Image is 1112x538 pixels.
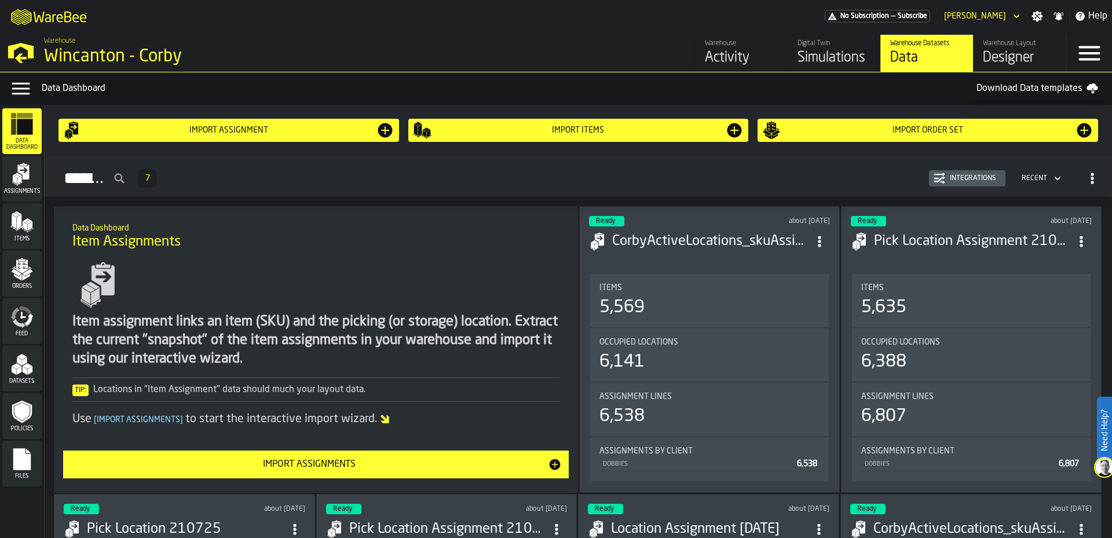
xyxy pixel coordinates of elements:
[852,437,1091,481] div: stat-Assignments by Client
[798,49,871,67] div: Simulations
[798,39,871,47] div: Digital Twin
[861,283,884,292] span: Items
[588,504,623,514] div: status-3 2
[852,383,1091,436] div: stat-Assignment lines
[861,406,906,427] div: 6,807
[781,126,1075,135] div: Import Order Set
[861,283,1081,292] div: Title
[2,236,42,242] span: Items
[861,446,954,456] span: Assignments by Client
[599,446,820,456] div: Title
[599,446,693,456] span: Assignments by Client
[599,392,820,401] div: Title
[590,383,829,436] div: stat-Assignment lines
[2,378,42,385] span: Datasets
[599,338,820,347] div: Title
[825,10,930,23] div: Menu Subscription
[45,156,1112,197] h2: button-Assignments
[408,119,749,142] button: button-Import Items
[599,297,645,318] div: 5,569
[1027,10,1048,22] label: button-toggle-Settings
[945,174,1001,182] div: Integrations
[851,216,886,226] div: status-3 2
[1098,398,1111,463] label: Need Help?
[145,174,150,182] span: 7
[590,437,829,481] div: stat-Assignments by Client
[2,298,42,345] li: menu Feed
[72,383,560,397] div: Locations in "Item Assignment" data should much your layout data.
[2,251,42,297] li: menu Orders
[612,232,809,251] h3: CorbyActiveLocations_skuAssignment_WareBee 3107.csv
[695,35,788,72] a: link-to-/wh/i/ace0e389-6ead-4668-b816-8dc22364bb41/feed/
[825,10,930,23] a: link-to-/wh/i/ace0e389-6ead-4668-b816-8dc22364bb41/pricing/
[595,506,614,513] span: Ready
[861,338,940,347] span: Occupied Locations
[1017,171,1063,185] div: DropdownMenuValue-4
[990,217,1092,225] div: Updated: 21/07/2025, 12:56:47 Created: 21/07/2025, 12:56:43
[861,392,1081,401] div: Title
[861,338,1081,347] div: Title
[939,9,1022,23] div: DropdownMenuValue-phillip clegg
[1059,460,1079,468] span: 6,807
[983,39,1056,47] div: Warehouse Layout
[1070,9,1112,23] label: button-toggle-Help
[1048,10,1069,22] label: button-toggle-Notifications
[602,460,792,468] div: DOBBIES
[63,215,569,257] div: title-Item Assignments
[599,456,820,471] div: StatList-item-DOBBIES
[599,283,820,292] div: Title
[2,156,42,202] li: menu Assignments
[705,49,778,67] div: Activity
[944,12,1006,21] div: DropdownMenuValue-phillip clegg
[590,328,829,382] div: stat-Occupied Locations
[70,458,548,471] div: Import Assignments
[861,446,1081,456] div: Title
[333,506,352,513] span: Ready
[590,274,829,327] div: stat-Items
[71,506,90,513] span: Ready
[861,456,1081,471] div: StatList-item-DOBBIES
[58,119,399,142] button: button-Import assignment
[2,138,42,151] span: Data Dashboard
[2,188,42,195] span: Assignments
[466,505,568,513] div: Updated: 21/07/2025, 12:52:03 Created: 21/07/2025, 12:51:59
[599,406,645,427] div: 6,538
[788,35,880,72] a: link-to-/wh/i/ace0e389-6ead-4668-b816-8dc22364bb41/simulations
[850,504,886,514] div: status-3 2
[2,283,42,290] span: Orders
[596,218,615,225] span: Ready
[92,416,185,424] span: Import Assignments
[990,505,1092,513] div: Updated: 20/07/2025, 23:25:04 Created: 20/07/2025, 23:24:32
[890,39,964,47] div: Warehouse Datasets
[2,441,42,487] li: menu Files
[72,313,560,368] div: Item assignment links an item (SKU) and the picking (or storage) location. Extract the current "s...
[891,12,895,20] span: —
[797,460,817,468] span: 6,538
[2,331,42,337] span: Feed
[852,274,1091,327] div: stat-Items
[72,233,181,251] span: Item Assignments
[2,108,42,155] li: menu Data Dashboard
[880,35,973,72] a: link-to-/wh/i/ace0e389-6ead-4668-b816-8dc22364bb41/data
[852,328,1091,382] div: stat-Occupied Locations
[967,77,1107,100] a: Download Data templates
[599,392,672,401] span: Assignment lines
[82,126,376,135] div: Import assignment
[326,504,361,514] div: status-3 2
[890,49,964,67] div: Data
[72,221,560,233] h2: Sub Title
[840,12,889,20] span: No Subscription
[898,12,927,20] span: Subscribe
[44,46,357,67] div: Wincanton - Corby
[72,385,89,396] span: Tip:
[589,272,830,483] section: card-AssignmentDashboardCard
[864,460,1054,468] div: DOBBIES
[599,283,622,292] span: Items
